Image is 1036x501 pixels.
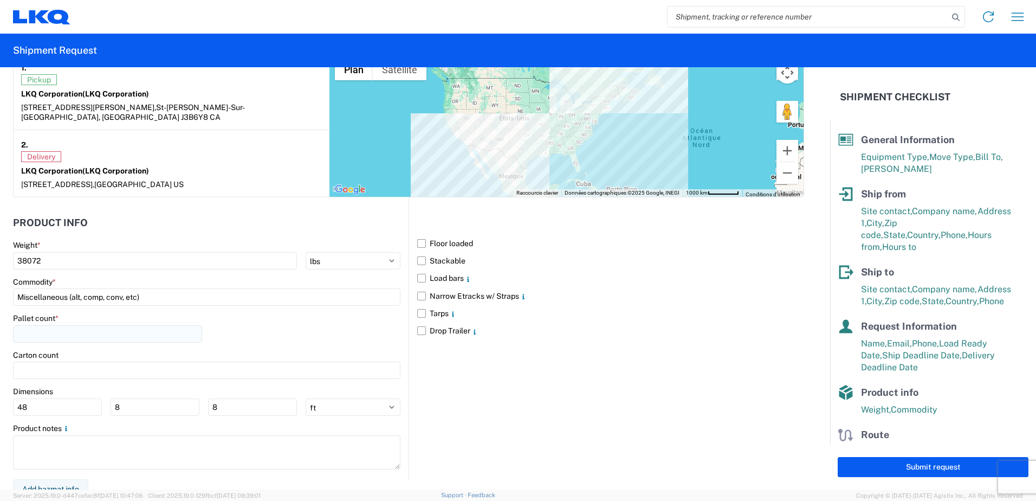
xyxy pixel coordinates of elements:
[13,313,59,323] label: Pallet count
[856,491,1023,500] span: Copyright © [DATE]-[DATE] Agistix Inc., All Rights Reserved
[861,429,889,440] span: Route
[861,320,957,332] span: Request Information
[882,350,962,361] span: Ship Deadline Date,
[861,284,912,294] span: Site contact,
[776,101,798,123] button: Faites glisser Pegman sur la carte pour ouvrir Street View
[861,134,955,145] span: General Information
[332,183,368,197] img: Google
[99,492,143,499] span: [DATE] 10:47:06
[13,277,56,287] label: Commodity
[417,252,804,269] label: Stackable
[21,61,27,74] strong: 1.
[417,235,804,252] label: Floor loaded
[332,183,368,197] a: Ouvrir cette zone dans Google Maps (dans une nouvelle fenêtre)
[975,152,1003,162] span: Bill To,
[21,74,57,85] span: Pickup
[373,59,426,80] button: Afficher les images satellite
[866,296,884,306] span: City,
[861,206,912,216] span: Site contact,
[13,217,88,228] h2: Product Info
[417,322,804,339] label: Drop Trailer
[21,166,149,175] strong: LKQ Corporation
[21,103,245,121] span: St-[PERSON_NAME]-Sur-[GEOGRAPHIC_DATA], [GEOGRAPHIC_DATA] J3B6Y8 CA
[683,189,742,197] button: Échelle de la carte : 1000 km pour 54 pixels
[94,180,184,189] span: [GEOGRAPHIC_DATA] US
[686,190,708,196] span: 1000 km
[516,189,558,197] button: Raccourcis clavier
[912,338,939,349] span: Phone,
[565,190,679,196] span: Données cartographiques ©2025 Google, INEGI
[13,44,97,57] h2: Shipment Request
[746,191,800,197] a: Conditions d'utilisation
[840,91,950,104] h2: Shipment Checklist
[82,166,149,175] span: (LKQ Corporation)
[335,59,373,80] button: Afficher un plan de ville
[208,399,297,416] input: H
[417,269,804,287] label: Load bars
[13,240,41,250] label: Weight
[417,287,804,305] label: Narrow Etracks w/ Straps
[883,230,907,240] span: State,
[13,387,53,396] label: Dimensions
[861,164,932,174] span: [PERSON_NAME]
[922,296,946,306] span: State,
[111,399,199,416] input: W
[668,7,948,27] input: Shipment, tracking or reference number
[838,457,1028,477] button: Submit request
[21,138,28,151] strong: 2.
[861,266,894,278] span: Ship to
[82,89,149,98] span: (LKQ Corporation)
[866,218,884,228] span: City,
[13,479,88,499] button: Add hazmat info
[468,492,495,498] a: Feedback
[912,284,977,294] span: Company name,
[21,180,94,189] span: [STREET_ADDRESS],
[217,492,261,499] span: [DATE] 09:39:01
[882,242,916,252] span: Hours to
[776,162,798,184] button: Zoom arrière
[884,296,922,306] span: Zip code,
[891,404,937,415] span: Commodity
[21,151,61,162] span: Delivery
[861,188,906,200] span: Ship from
[861,338,887,349] span: Name,
[861,152,929,162] span: Equipment Type,
[21,89,149,98] strong: LKQ Corporation
[887,338,912,349] span: Email,
[979,296,1004,306] span: Phone
[417,305,804,322] label: Tarps
[13,350,59,360] label: Carton count
[946,296,979,306] span: Country,
[861,404,891,415] span: Weight,
[148,492,261,499] span: Client: 2025.19.0-129fbcf
[13,399,102,416] input: L
[907,230,941,240] span: Country,
[929,152,975,162] span: Move Type,
[13,423,70,433] label: Product notes
[13,492,143,499] span: Server: 2025.19.0-d447cefac8f
[21,103,156,112] span: [STREET_ADDRESS][PERSON_NAME],
[776,140,798,162] button: Zoom avant
[912,206,977,216] span: Company name,
[941,230,968,240] span: Phone,
[441,492,468,498] a: Support
[776,62,798,83] button: Commandes de la caméra de la carte
[861,387,918,398] span: Product info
